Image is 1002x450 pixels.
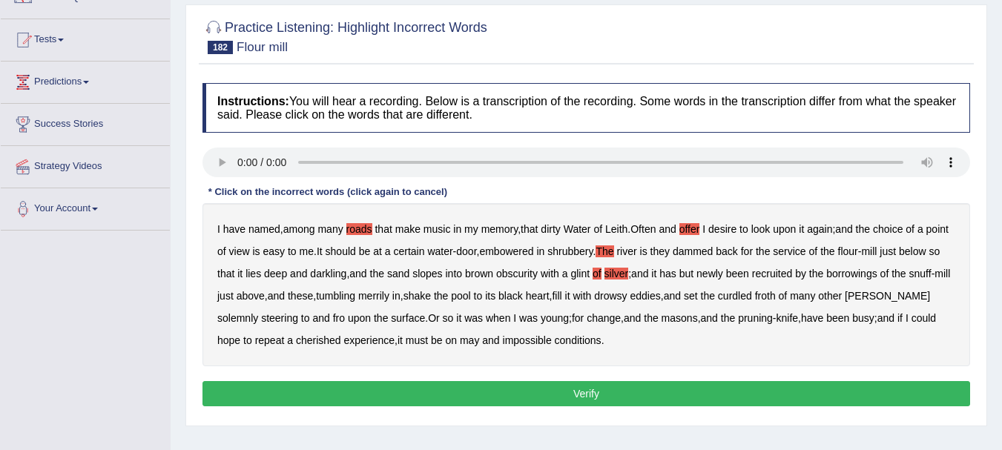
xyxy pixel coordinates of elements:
[326,245,356,257] b: should
[738,312,773,324] b: pruning
[891,268,906,279] b: the
[398,334,403,346] b: it
[820,245,834,257] b: the
[428,312,440,324] b: Or
[897,312,903,324] b: if
[555,334,601,346] b: conditions
[237,40,288,54] small: Flour mill
[552,290,561,302] b: fill
[651,268,656,279] b: it
[679,223,700,235] b: offer
[630,223,656,235] b: Often
[845,290,930,302] b: [PERSON_NAME]
[264,268,287,279] b: deep
[456,245,476,257] b: door
[391,312,425,324] b: surface
[593,268,601,279] b: of
[809,245,818,257] b: of
[777,312,799,324] b: knife
[287,334,293,346] b: a
[300,245,314,257] b: me
[403,290,431,302] b: shake
[248,223,280,235] b: named
[255,334,285,346] b: repeat
[873,223,903,235] b: choice
[605,223,627,235] b: Leith
[243,334,252,346] b: to
[301,312,310,324] b: to
[229,245,250,257] b: view
[202,185,453,199] div: * Click on the incorrect words (click again to cancel)
[1,19,170,56] a: Tests
[541,223,560,235] b: dirty
[496,268,538,279] b: obscurity
[296,334,341,346] b: cherished
[640,245,647,257] b: is
[826,312,849,324] b: been
[317,245,323,257] b: It
[856,223,870,235] b: the
[809,268,823,279] b: the
[564,223,591,235] b: Water
[818,290,842,302] b: other
[662,312,698,324] b: masons
[387,268,409,279] b: sand
[909,268,932,279] b: snuff
[935,268,950,279] b: mill
[541,312,569,324] b: young
[288,245,297,257] b: to
[917,223,923,235] b: a
[547,245,593,257] b: shrubbery
[926,223,949,235] b: point
[852,312,874,324] b: busy
[861,245,877,257] b: mill
[835,223,852,235] b: and
[659,268,676,279] b: has
[701,290,715,302] b: the
[1,104,170,141] a: Success Stories
[217,312,258,324] b: solemnly
[359,245,371,257] b: be
[718,290,752,302] b: curdled
[393,245,424,257] b: certain
[263,245,286,257] b: easy
[779,290,788,302] b: of
[708,223,736,235] b: desire
[572,312,584,324] b: for
[696,268,723,279] b: newly
[310,268,346,279] b: darkling
[370,268,384,279] b: the
[486,312,510,324] b: when
[1,188,170,225] a: Your Account
[202,83,970,133] h4: You will hear a recording. Below is a transcription of the recording. Some words in the transcrip...
[906,223,914,235] b: of
[624,312,641,324] b: and
[288,290,313,302] b: these
[217,268,234,279] b: that
[877,312,894,324] b: and
[906,312,909,324] b: I
[673,245,713,257] b: dammed
[790,290,815,302] b: many
[445,268,462,279] b: into
[392,290,401,302] b: in
[644,312,658,324] b: the
[445,334,457,346] b: on
[375,223,392,235] b: that
[245,268,261,279] b: lies
[474,290,483,302] b: to
[773,245,805,257] b: service
[453,223,461,235] b: in
[570,268,590,279] b: glint
[252,245,260,257] b: is
[443,312,454,324] b: so
[880,268,889,279] b: of
[312,312,329,324] b: and
[929,245,940,257] b: so
[631,268,648,279] b: and
[664,290,681,302] b: and
[202,203,970,366] div: , , . ; . - , . - , ; - , , , , , . ; , , - , ; , .
[374,312,388,324] b: the
[726,268,749,279] b: been
[395,223,421,235] b: make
